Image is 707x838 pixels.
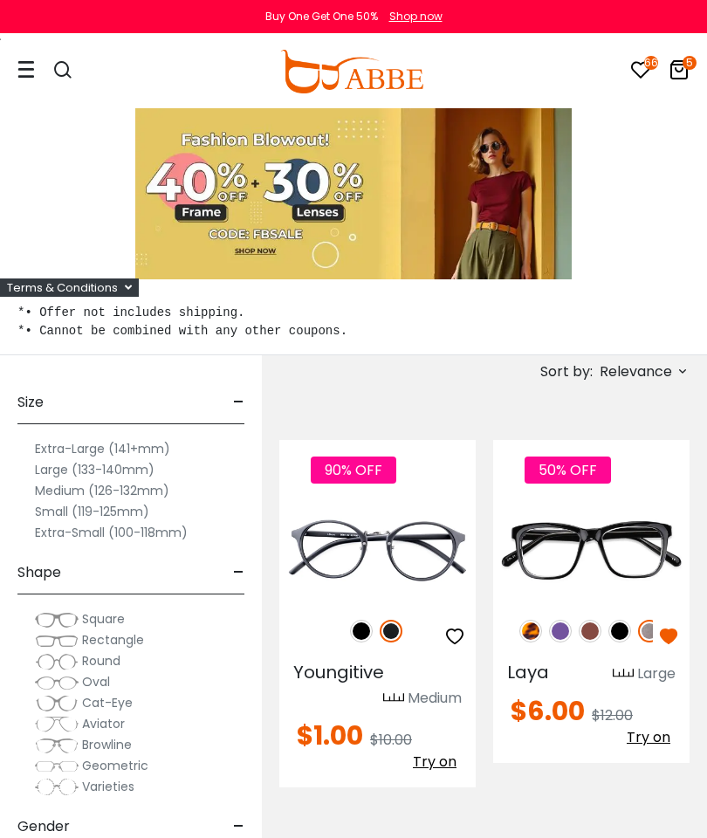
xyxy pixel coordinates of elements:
[35,438,170,459] label: Extra-Large (141+mm)
[627,727,670,747] span: Try on
[389,9,443,24] div: Shop now
[35,501,149,522] label: Small (119-125mm)
[82,652,120,670] span: Round
[408,688,462,709] div: Medium
[233,381,244,423] span: -
[82,631,144,649] span: Rectangle
[35,459,154,480] label: Large (133-140mm)
[540,361,593,381] span: Sort by:
[35,480,169,501] label: Medium (126-132mm)
[82,673,110,690] span: Oval
[17,304,690,340] pre: *• Offer not includes shipping. *• Cannot be combined with any other coupons.
[408,751,462,773] button: Try on
[637,663,676,684] div: Large
[380,620,402,642] img: Matte Black
[381,9,443,24] a: Shop now
[549,620,572,642] img: Purple
[350,620,373,642] img: Black
[233,552,244,594] span: -
[279,503,476,601] img: Matte-black Youngitive - Plastic ,Adjust Nose Pads
[35,778,79,796] img: Varieties.png
[519,620,542,642] img: Leopard
[630,63,651,83] a: 66
[613,668,634,681] img: size ruler
[35,632,79,649] img: Rectangle.png
[608,620,631,642] img: Black
[35,522,188,543] label: Extra-Small (100-118mm)
[82,757,148,774] span: Geometric
[493,503,690,601] img: Gun Laya - Plastic ,Universal Bridge Fit
[370,730,412,750] span: $10.00
[383,692,404,705] img: size ruler
[35,674,79,691] img: Oval.png
[35,737,79,754] img: Browline.png
[265,9,378,24] div: Buy One Get One 50%
[82,736,132,753] span: Browline
[135,108,572,279] img: promotion
[592,705,633,725] span: $12.00
[35,695,79,712] img: Cat-Eye.png
[669,63,690,83] a: 5
[600,356,672,388] span: Relevance
[525,457,611,484] span: 50% OFF
[311,457,396,484] span: 90% OFF
[35,611,79,628] img: Square.png
[35,758,79,775] img: Geometric.png
[82,715,125,732] span: Aviator
[82,778,134,795] span: Varieties
[293,660,384,684] span: Youngitive
[35,653,79,670] img: Round.png
[35,716,79,733] img: Aviator.png
[17,381,44,423] span: Size
[683,56,697,70] i: 5
[82,610,125,628] span: Square
[579,620,601,642] img: Brown
[82,694,133,711] span: Cat-Eye
[280,50,423,93] img: abbeglasses.com
[507,660,549,684] span: Laya
[644,56,658,70] i: 66
[17,552,61,594] span: Shape
[297,717,363,754] span: $1.00
[621,726,676,749] button: Try on
[511,692,585,730] span: $6.00
[638,620,661,642] img: Gun
[413,752,456,772] span: Try on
